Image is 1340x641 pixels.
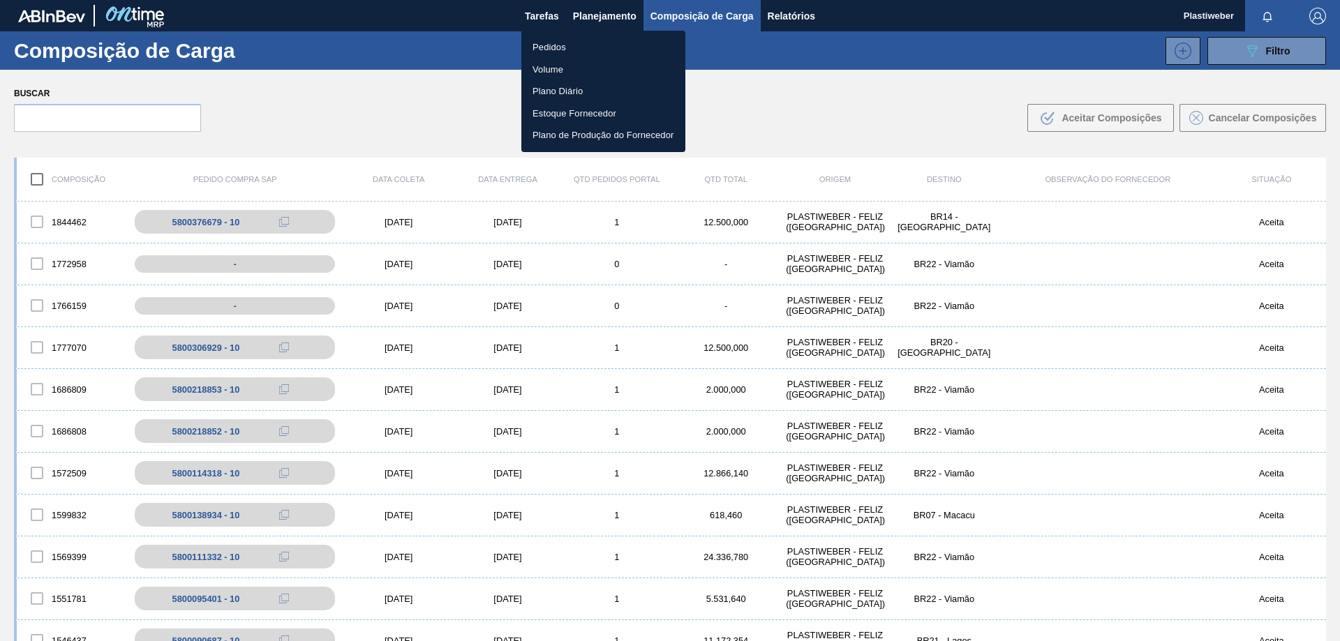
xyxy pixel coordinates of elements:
[521,80,685,103] a: Plano Diário
[521,124,685,146] a: Plano de Produção do Fornecedor
[521,103,685,125] a: Estoque Fornecedor
[521,36,685,59] a: Pedidos
[521,59,685,81] a: Volume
